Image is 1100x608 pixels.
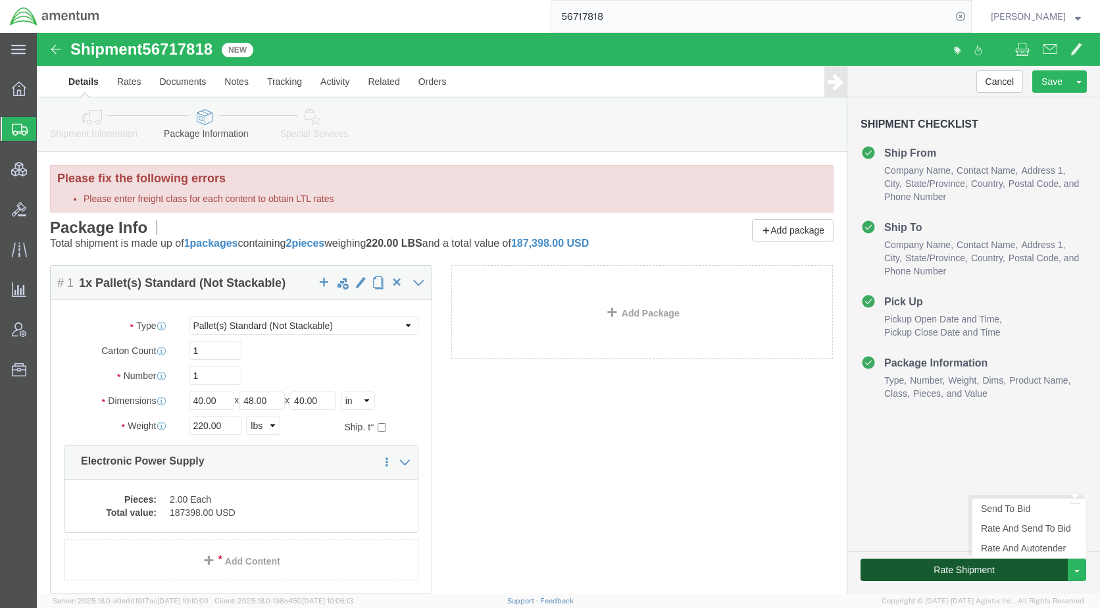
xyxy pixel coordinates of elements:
span: Copyright © [DATE]-[DATE] Agistix Inc., All Rights Reserved [882,595,1084,607]
input: Search for shipment number, reference number [551,1,951,32]
a: Feedback [540,597,574,605]
span: Server: 2025.18.0-a0edd1917ac [53,597,209,605]
span: Client: 2025.18.0-198a450 [214,597,353,605]
span: [DATE] 10:06:13 [302,597,353,605]
span: [DATE] 10:10:00 [157,597,209,605]
span: Kent Gilman [991,9,1066,24]
a: Support [507,597,540,605]
img: logo [9,7,100,26]
iframe: FS Legacy Container [37,33,1100,594]
button: [PERSON_NAME] [990,9,1082,24]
